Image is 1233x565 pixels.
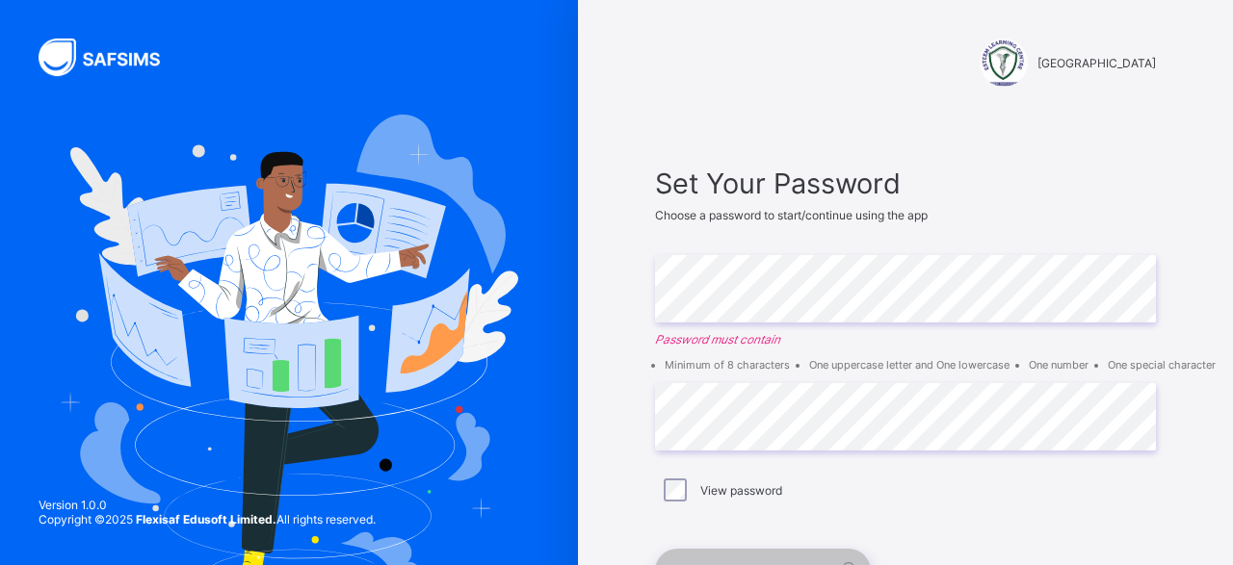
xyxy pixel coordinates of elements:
[1108,358,1216,372] li: One special character
[809,358,1010,372] li: One uppercase letter and One lowercase
[980,39,1028,87] img: ESTEEM LEARNING CENTRE
[1037,56,1156,70] span: [GEOGRAPHIC_DATA]
[655,208,928,222] span: Choose a password to start/continue using the app
[1029,358,1089,372] li: One number
[655,332,1156,347] em: Password must contain
[39,498,376,512] span: Version 1.0.0
[39,512,376,526] span: Copyright © 2025 All rights reserved.
[39,39,183,76] img: SAFSIMS Logo
[700,483,782,498] label: View password
[136,512,276,526] strong: Flexisaf Edusoft Limited.
[655,167,1156,200] span: Set Your Password
[665,358,790,372] li: Minimum of 8 characters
